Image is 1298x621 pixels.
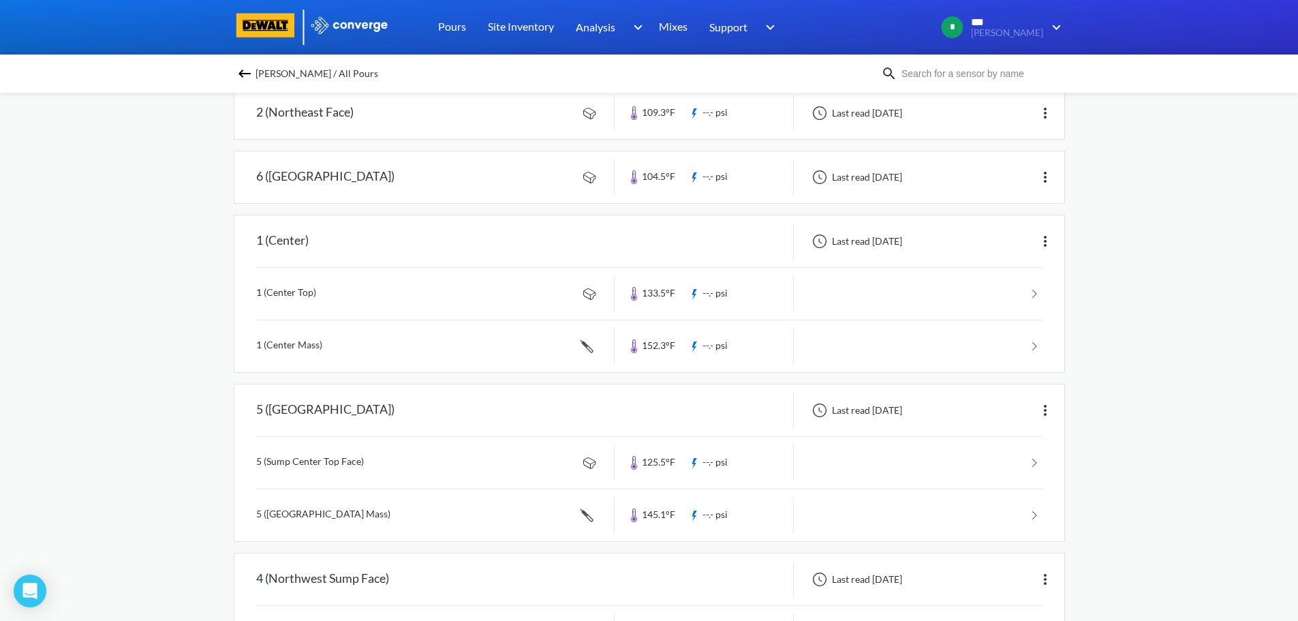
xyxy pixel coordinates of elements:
input: Search for a sensor by name [897,66,1062,81]
img: downArrow.svg [757,19,779,35]
span: Analysis [576,18,615,35]
div: 4 (Northwest Sump Face) [256,562,389,597]
img: more.svg [1037,169,1053,185]
img: backspace.svg [236,65,253,82]
img: downArrow.svg [624,19,646,35]
div: 5 ([GEOGRAPHIC_DATA]) [256,393,395,428]
img: logo-dewalt.svg [234,13,298,37]
span: [PERSON_NAME] / All Pours [256,64,378,83]
div: Open Intercom Messenger [14,575,46,607]
div: 1 (Center) [256,224,309,259]
div: Last read [DATE] [805,402,906,419]
img: more.svg [1037,402,1053,419]
img: more.svg [1037,233,1053,249]
img: downArrow.svg [1043,19,1065,35]
img: icon-search.svg [881,65,897,82]
span: [PERSON_NAME] [971,28,1043,38]
div: Last read [DATE] [805,233,906,249]
img: logo_ewhite.svg [310,16,389,34]
img: more.svg [1037,105,1053,121]
img: more.svg [1037,571,1053,588]
div: Last read [DATE] [805,571,906,588]
span: Support [709,18,747,35]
